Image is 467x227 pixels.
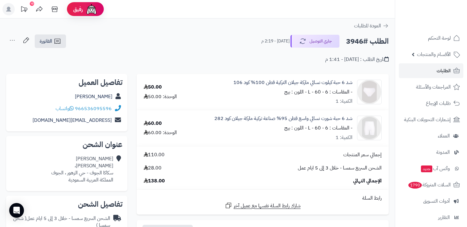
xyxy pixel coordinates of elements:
span: 1790 [408,182,422,189]
span: السلات المتروكة [408,181,451,189]
a: واتساب [56,105,74,112]
span: لوحة التحكم [428,34,451,42]
a: المراجعات والأسئلة [399,80,463,94]
small: - المقاسات : L - 60 - 6 [308,88,352,96]
div: 10 [30,2,34,6]
small: - اللون : بيج [284,88,307,96]
a: شارك رابط السلة نفسها مع عميل آخر [225,202,301,209]
a: السلات المتروكة1790 [399,177,463,192]
a: وآتس آبجديد [399,161,463,176]
div: Open Intercom Messenger [9,203,24,218]
span: طلبات الإرجاع [426,99,451,108]
div: الوحدة: 60.00 [144,129,177,136]
a: التقارير [399,210,463,225]
a: [EMAIL_ADDRESS][DOMAIN_NAME] [33,117,112,124]
a: [PERSON_NAME] [75,93,112,100]
a: 966536095596 [75,105,112,112]
span: أدوات التسويق [423,197,450,205]
h2: تفاصيل العميل [11,79,123,86]
img: 1755187596-282-1-90x90.png [357,116,381,140]
h2: الطلب #3946 [346,35,389,48]
a: الطلبات [399,63,463,78]
span: المدونة [436,148,450,157]
a: المدونة [399,145,463,160]
div: 60.00 [144,120,162,127]
div: الكمية: 1 [336,134,352,141]
span: العملاء [438,132,450,140]
a: شد 6 حبة كيلوت نسائي ماركة جيلان التركية قطن 100% كود 106 [233,79,352,86]
div: الوحدة: 50.00 [144,93,177,100]
span: التقارير [438,213,450,222]
a: الفاتورة [35,34,66,48]
span: جديد [421,165,432,172]
a: العملاء [399,129,463,143]
button: جاري التوصيل [290,35,340,48]
a: العودة للطلبات [354,22,389,30]
img: ai-face.png [85,3,98,15]
small: - المقاسات : L - 60 - 6 [308,124,352,132]
span: العودة للطلبات [354,22,381,30]
span: إجمالي سعر المنتجات [343,151,382,158]
div: تاريخ الطلب : [DATE] - 1:41 م [325,56,389,63]
div: 50.00 [144,84,162,91]
span: 28.00 [144,165,162,172]
img: 1755165201-106-1%20(1)-90x90.png [357,80,381,104]
span: المراجعات والأسئلة [416,83,451,91]
span: رفيق [73,6,83,13]
a: لوحة التحكم [399,31,463,46]
span: إشعارات التحويلات البنكية [404,115,451,124]
a: تحديثات المنصة [16,3,32,17]
a: أدوات التسويق [399,194,463,209]
div: الكمية: 1 [336,98,352,105]
span: الأقسام والمنتجات [417,50,451,59]
a: طلبات الإرجاع [399,96,463,111]
span: 110.00 [144,151,165,158]
div: رابط السلة [139,195,386,202]
span: شارك رابط السلة نفسها مع عميل آخر [234,202,301,209]
span: 138.00 [144,177,165,185]
a: شد 6 حبة شورت نسائي واسع قطن 95% صناعة تركية ماركة جيلان كود 282 [214,115,352,122]
span: الطلبات [437,66,451,75]
img: logo-2.png [425,16,461,29]
small: [DATE] - 2:19 م [261,38,290,44]
h2: عنوان الشحن [11,141,123,148]
a: إشعارات التحويلات البنكية [399,112,463,127]
small: - اللون : بيج [284,124,307,132]
span: الشحن السريع سمسا - خلال 3 إلى 5 ايام عمل [298,165,382,172]
span: الإجمالي النهائي [353,177,382,185]
span: الفاتورة [40,38,52,45]
span: وآتس آب [420,164,450,173]
div: [PERSON_NAME] [PERSON_NAME]، سكاكا الجوف - حي الزهور ، الجوف المملكة العربية السعودية [51,155,113,183]
h2: تفاصيل الشحن [11,201,123,208]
